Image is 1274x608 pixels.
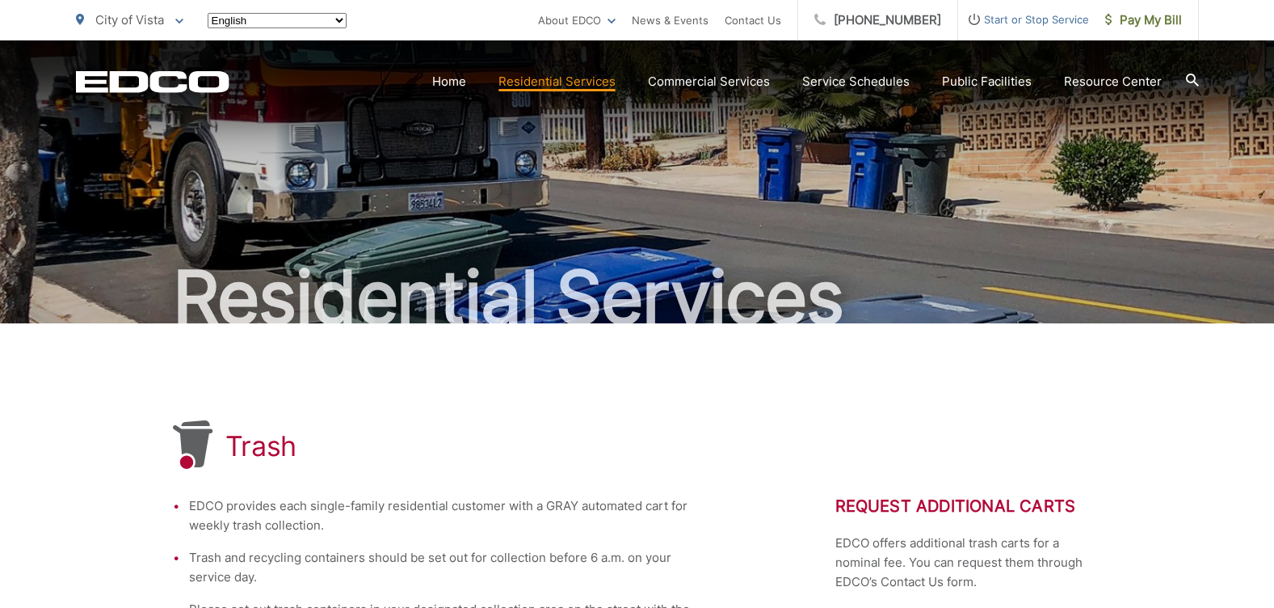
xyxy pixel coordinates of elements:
[76,257,1199,338] h2: Residential Services
[189,496,706,535] li: EDCO provides each single-family residential customer with a GRAY automated cart for weekly trash...
[648,72,770,91] a: Commercial Services
[835,534,1102,592] p: EDCO offers additional trash carts for a nominal fee. You can request them through EDCO’s Contact...
[725,11,781,30] a: Contact Us
[498,72,616,91] a: Residential Services
[225,430,297,462] h1: Trash
[95,12,164,27] span: City of Vista
[802,72,910,91] a: Service Schedules
[538,11,616,30] a: About EDCO
[942,72,1032,91] a: Public Facilities
[189,548,706,587] li: Trash and recycling containers should be set out for collection before 6 a.m. on your service day.
[1064,72,1162,91] a: Resource Center
[1105,11,1182,30] span: Pay My Bill
[632,11,708,30] a: News & Events
[432,72,466,91] a: Home
[76,70,229,93] a: EDCD logo. Return to the homepage.
[208,13,347,28] select: Select a language
[835,496,1102,516] h2: Request Additional Carts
